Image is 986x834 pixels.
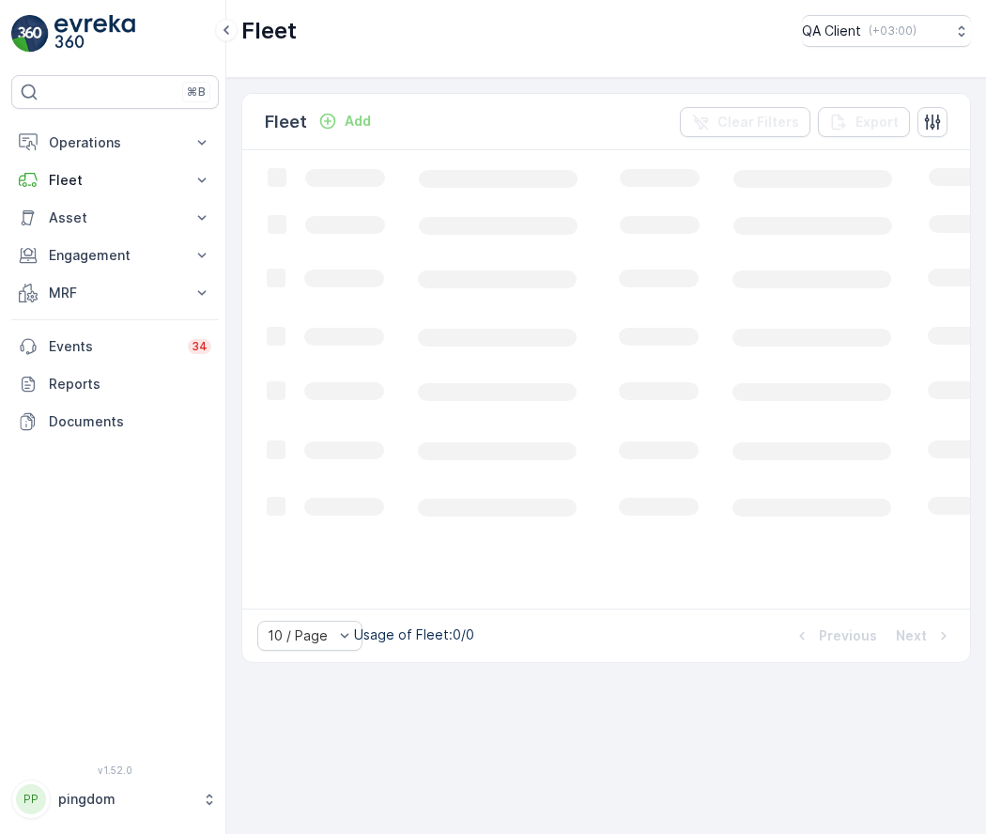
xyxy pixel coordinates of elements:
[49,208,181,227] p: Asset
[11,15,49,53] img: logo
[49,171,181,190] p: Fleet
[11,365,219,403] a: Reports
[11,274,219,312] button: MRF
[49,133,181,152] p: Operations
[855,113,899,131] p: Export
[49,337,177,356] p: Events
[54,15,135,53] img: logo_light-DOdMpM7g.png
[241,16,297,46] p: Fleet
[791,625,879,647] button: Previous
[818,107,910,137] button: Export
[192,339,208,354] p: 34
[680,107,810,137] button: Clear Filters
[802,22,861,40] p: QA Client
[894,625,955,647] button: Next
[49,246,181,265] p: Engagement
[717,113,799,131] p: Clear Filters
[58,790,193,809] p: pingdom
[49,284,181,302] p: MRF
[49,412,211,431] p: Documents
[11,403,219,440] a: Documents
[11,162,219,199] button: Fleet
[187,85,206,100] p: ⌘B
[49,375,211,394] p: Reports
[896,626,927,645] p: Next
[16,784,46,814] div: PP
[819,626,877,645] p: Previous
[11,764,219,776] span: v 1.52.0
[354,625,474,644] p: Usage of Fleet : 0/0
[11,780,219,819] button: PPpingdom
[265,109,307,135] p: Fleet
[869,23,917,39] p: ( +03:00 )
[11,124,219,162] button: Operations
[311,110,378,132] button: Add
[11,237,219,274] button: Engagement
[11,328,219,365] a: Events34
[11,199,219,237] button: Asset
[802,15,971,47] button: QA Client(+03:00)
[345,112,371,131] p: Add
